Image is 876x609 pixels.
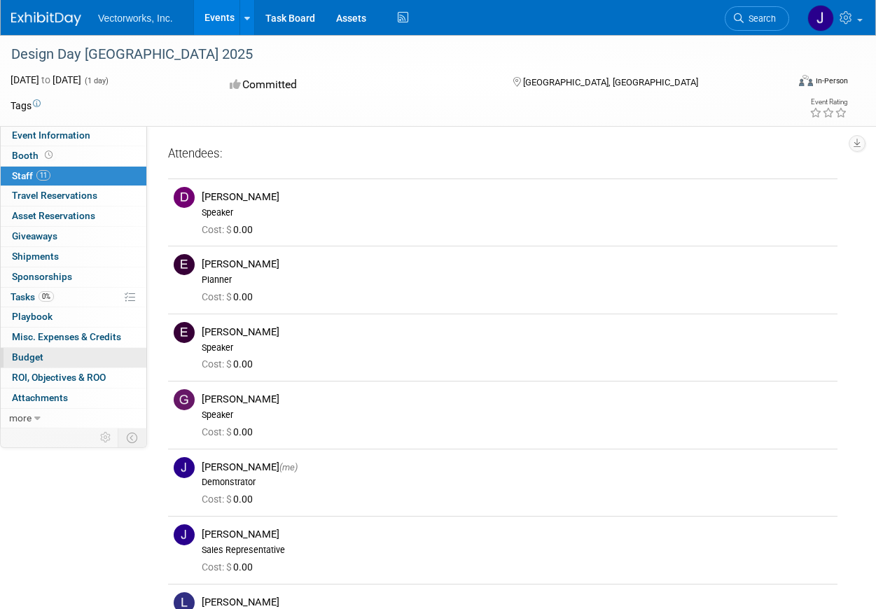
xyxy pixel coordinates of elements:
[202,477,832,488] div: Demonstrator
[523,77,698,87] span: [GEOGRAPHIC_DATA], [GEOGRAPHIC_DATA]
[202,493,258,505] span: 0.00
[11,12,81,26] img: ExhibitDay
[12,351,43,363] span: Budget
[12,129,90,141] span: Event Information
[174,254,195,275] img: E.jpg
[809,99,847,106] div: Event Rating
[202,545,832,556] div: Sales Representative
[815,76,848,86] div: In-Person
[12,331,121,342] span: Misc. Expenses & Credits
[1,328,146,347] a: Misc. Expenses & Credits
[202,493,233,505] span: Cost: $
[1,307,146,327] a: Playbook
[202,258,832,271] div: [PERSON_NAME]
[202,291,233,302] span: Cost: $
[744,13,776,24] span: Search
[202,274,832,286] div: Planner
[174,457,195,478] img: J.jpg
[174,524,195,545] img: J.jpg
[725,6,789,31] a: Search
[11,291,54,302] span: Tasks
[12,251,59,262] span: Shipments
[83,76,109,85] span: (1 day)
[1,206,146,226] a: Asset Reservations
[202,325,832,339] div: [PERSON_NAME]
[1,388,146,408] a: Attachments
[202,291,258,302] span: 0.00
[36,170,50,181] span: 11
[1,368,146,388] a: ROI, Objectives & ROO
[202,461,832,474] div: [PERSON_NAME]
[12,311,53,322] span: Playbook
[1,227,146,246] a: Giveaways
[202,409,832,421] div: Speaker
[202,207,832,218] div: Speaker
[39,291,54,302] span: 0%
[202,224,233,235] span: Cost: $
[11,74,81,85] span: [DATE] [DATE]
[202,426,258,437] span: 0.00
[12,170,50,181] span: Staff
[202,393,832,406] div: [PERSON_NAME]
[9,412,32,423] span: more
[799,75,813,86] img: Format-Inperson.png
[6,42,777,67] div: Design Day [GEOGRAPHIC_DATA] 2025
[12,372,106,383] span: ROI, Objectives & ROO
[1,167,146,186] a: Staff11
[12,150,55,161] span: Booth
[202,358,233,370] span: Cost: $
[12,190,97,201] span: Travel Reservations
[279,462,298,472] span: (me)
[1,267,146,287] a: Sponsorships
[42,150,55,160] span: Booth not reserved yet
[202,342,832,353] div: Speaker
[1,126,146,146] a: Event Information
[118,428,147,447] td: Toggle Event Tabs
[12,210,95,221] span: Asset Reservations
[12,230,57,241] span: Giveaways
[1,247,146,267] a: Shipments
[202,224,258,235] span: 0.00
[11,99,41,113] td: Tags
[225,73,491,97] div: Committed
[1,186,146,206] a: Travel Reservations
[202,528,832,541] div: [PERSON_NAME]
[1,146,146,166] a: Booth
[202,358,258,370] span: 0.00
[174,389,195,410] img: G.jpg
[726,73,848,94] div: Event Format
[12,271,72,282] span: Sponsorships
[1,409,146,428] a: more
[12,392,68,403] span: Attachments
[174,322,195,343] img: E.jpg
[174,187,195,208] img: D.jpg
[1,288,146,307] a: Tasks0%
[202,596,832,609] div: [PERSON_NAME]
[202,561,233,573] span: Cost: $
[202,561,258,573] span: 0.00
[202,426,233,437] span: Cost: $
[1,348,146,367] a: Budget
[98,13,173,24] span: Vectorworks, Inc.
[39,74,53,85] span: to
[807,5,834,31] img: Jennifer Williams
[202,190,832,204] div: [PERSON_NAME]
[168,146,837,164] div: Attendees:
[94,428,118,447] td: Personalize Event Tab Strip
